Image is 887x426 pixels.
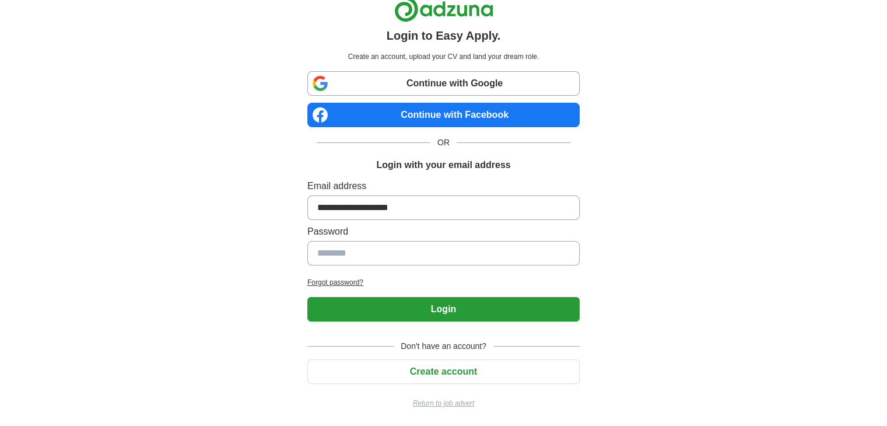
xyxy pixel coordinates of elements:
span: OR [430,137,457,149]
a: Continue with Google [307,71,580,96]
a: Return to job advert [307,398,580,408]
h1: Login to Easy Apply. [387,27,501,44]
h1: Login with your email address [376,158,510,172]
p: Create an account, upload your CV and land your dream role. [310,51,577,62]
label: Email address [307,179,580,193]
label: Password [307,225,580,239]
button: Create account [307,359,580,384]
a: Continue with Facebook [307,103,580,127]
span: Don't have an account? [394,340,493,352]
a: Forgot password? [307,277,580,288]
a: Create account [307,366,580,376]
button: Login [307,297,580,322]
